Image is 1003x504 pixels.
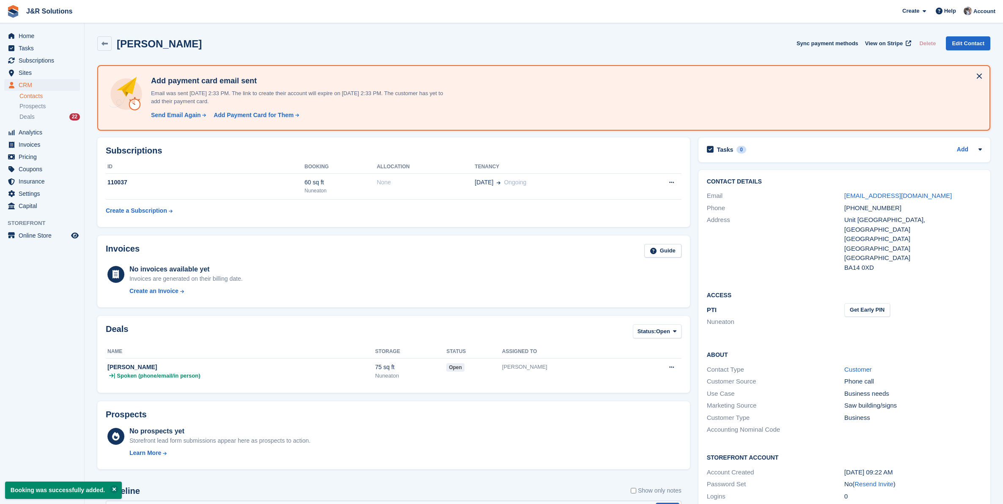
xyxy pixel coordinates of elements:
[129,287,243,296] a: Create an Invoice
[129,449,311,457] a: Learn More
[844,192,952,199] a: [EMAIL_ADDRESS][DOMAIN_NAME]
[707,479,844,489] div: Password Set
[707,290,982,299] h2: Access
[855,480,893,488] a: Resend Invite
[902,7,919,15] span: Create
[106,203,173,219] a: Create a Subscription
[106,160,305,174] th: ID
[717,146,734,153] h2: Tasks
[117,372,200,380] span: Spoken (phone/email/in person)
[631,486,636,495] input: Show only notes
[305,187,377,194] div: Nuneaton
[633,324,681,338] button: Status: Open
[106,324,128,340] h2: Deals
[107,363,375,372] div: [PERSON_NAME]
[475,160,629,174] th: Tenancy
[844,479,982,489] div: No
[19,230,69,241] span: Online Store
[19,55,69,66] span: Subscriptions
[5,482,122,499] p: Booking was successfully added.
[377,160,475,174] th: Allocation
[106,206,167,215] div: Create a Subscription
[707,401,844,411] div: Marketing Source
[19,67,69,79] span: Sites
[844,492,982,501] div: 0
[305,178,377,187] div: 60 sq ft
[4,79,80,91] a: menu
[129,436,311,445] div: Storefront lead form submissions appear here as prospects to action.
[475,178,493,187] span: [DATE]
[70,230,80,241] a: Preview store
[797,36,858,50] button: Sync payment methods
[865,39,903,48] span: View on Stripe
[106,345,375,359] th: Name
[862,36,913,50] a: View on Stripe
[631,486,681,495] label: Show only notes
[844,303,890,317] button: Get Early PIN
[707,365,844,375] div: Contact Type
[844,413,982,423] div: Business
[19,92,80,100] a: Contacts
[707,413,844,423] div: Customer Type
[19,151,69,163] span: Pricing
[4,67,80,79] a: menu
[4,175,80,187] a: menu
[106,244,140,258] h2: Invoices
[707,203,844,213] div: Phone
[707,178,982,185] h2: Contact Details
[305,160,377,174] th: Booking
[502,363,631,371] div: [PERSON_NAME]
[129,449,161,457] div: Learn More
[707,215,844,272] div: Address
[19,79,69,91] span: CRM
[916,36,939,50] button: Delete
[644,244,681,258] a: Guide
[106,410,147,419] h2: Prospects
[707,468,844,477] div: Account Created
[957,145,968,155] a: Add
[844,215,982,234] div: Unit [GEOGRAPHIC_DATA], [GEOGRAPHIC_DATA]
[19,102,46,110] span: Prospects
[504,179,526,186] span: Ongoing
[707,317,844,327] li: Nuneaton
[4,30,80,42] a: menu
[707,492,844,501] div: Logins
[148,76,444,86] h4: Add payment card email sent
[129,287,179,296] div: Create an Invoice
[19,42,69,54] span: Tasks
[375,363,446,372] div: 75 sq ft
[4,126,80,138] a: menu
[129,264,243,274] div: No invoices available yet
[4,151,80,163] a: menu
[129,274,243,283] div: Invoices are generated on their billing date.
[117,38,202,49] h2: [PERSON_NAME]
[638,327,656,336] span: Status:
[707,191,844,201] div: Email
[106,178,305,187] div: 110037
[707,425,844,435] div: Accounting Nominal Code
[736,146,746,153] div: 0
[114,372,115,380] span: |
[844,366,872,373] a: Customer
[19,102,80,111] a: Prospects
[844,401,982,411] div: Saw building/signs
[844,389,982,399] div: Business needs
[7,5,19,18] img: stora-icon-8386f47178a22dfd0bd8f6a31ec36ba5ce8667c1dd55bd0f319d3a0aa187defe.svg
[944,7,956,15] span: Help
[964,7,972,15] img: Steve Revell
[4,163,80,175] a: menu
[446,345,502,359] th: Status
[214,111,294,120] div: Add Payment Card for Them
[844,377,982,386] div: Phone call
[129,426,311,436] div: No prospects yet
[210,111,300,120] a: Add Payment Card for Them
[4,200,80,212] a: menu
[19,113,35,121] span: Deals
[377,178,475,187] div: None
[4,139,80,151] a: menu
[844,253,982,263] div: [GEOGRAPHIC_DATA]
[19,188,69,200] span: Settings
[23,4,76,18] a: J&R Solutions
[446,363,464,372] span: open
[375,345,446,359] th: Storage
